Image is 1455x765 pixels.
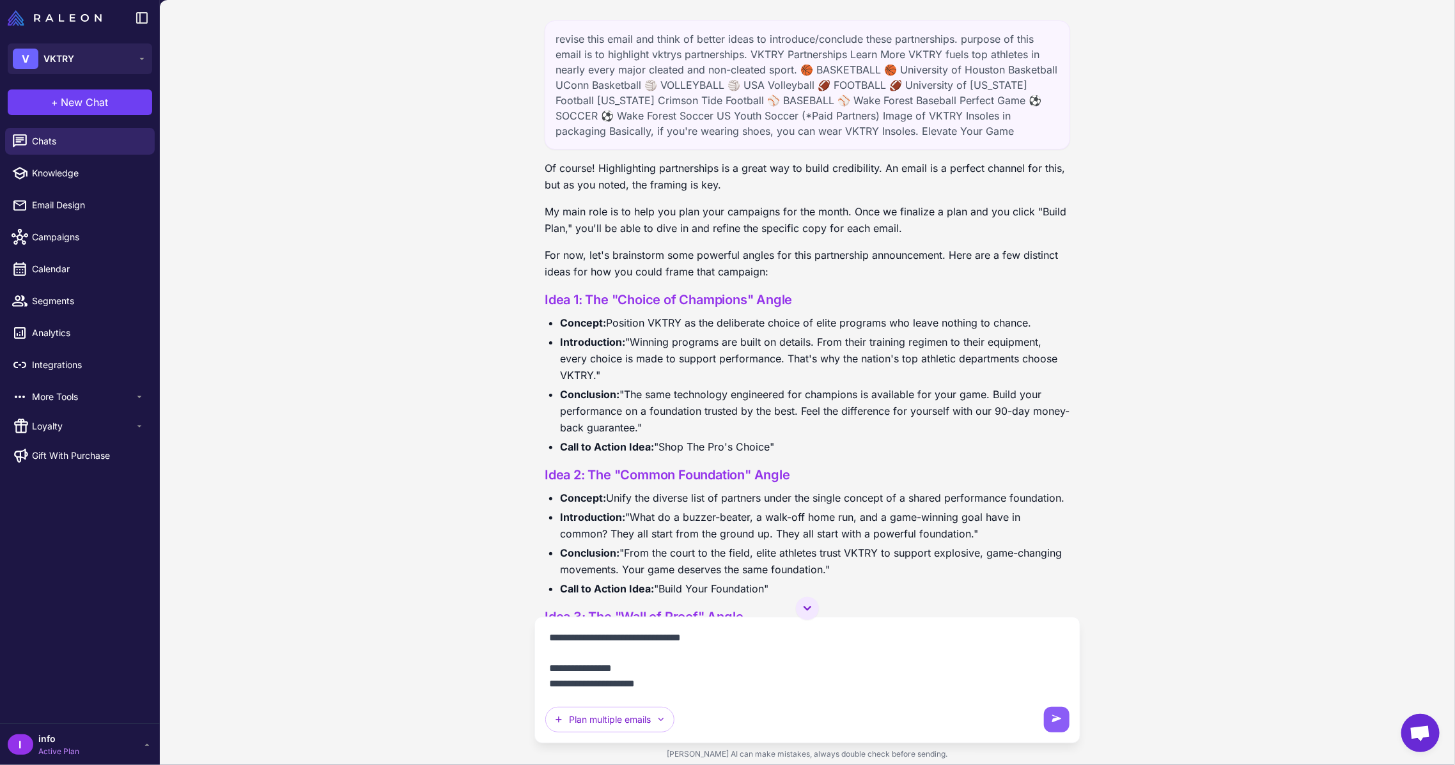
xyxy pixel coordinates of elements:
li: "The same technology engineered for champions is available for your game. Build your performance ... [560,386,1070,436]
a: Analytics [5,320,155,346]
span: info [38,732,79,746]
a: Calendar [5,256,155,282]
button: VVKTRY [8,43,152,74]
p: For now, let's brainstorm some powerful angles for this partnership announcement. Here are a few ... [545,247,1070,280]
span: Campaigns [32,230,144,244]
span: Integrations [32,358,144,372]
span: Email Design [32,198,144,212]
a: Knowledge [5,160,155,187]
span: VKTRY [43,52,74,66]
span: Chats [32,134,144,148]
p: Of course! Highlighting partnerships is a great way to build credibility. An email is a perfect c... [545,160,1070,193]
div: [PERSON_NAME] AI can make mistakes, always double check before sending. [534,743,1080,765]
a: Segments [5,288,155,314]
a: Gift With Purchase [5,442,155,469]
h3: Idea 1: The "Choice of Champions" Angle [545,290,1070,309]
span: Gift With Purchase [32,449,110,463]
a: Raleon Logo [8,10,107,26]
li: "Build Your Foundation" [560,580,1070,597]
li: "Shop The Pro's Choice" [560,438,1070,455]
div: V [13,49,38,69]
li: "Winning programs are built on details. From their training regimen to their equipment, every cho... [560,334,1070,383]
img: Raleon Logo [8,10,102,26]
strong: Concept: [560,316,606,329]
span: Analytics [32,326,144,340]
strong: Introduction: [560,511,625,523]
span: Loyalty [32,419,134,433]
strong: Concept: [560,491,606,504]
span: + [52,95,59,110]
button: Plan multiple emails [545,707,674,732]
h3: Idea 2: The "Common Foundation" Angle [545,465,1070,484]
p: My main role is to help you plan your campaigns for the month. Once we finalize a plan and you cl... [545,203,1070,236]
li: Position VKTRY as the deliberate choice of elite programs who leave nothing to chance. [560,314,1070,331]
strong: Call to Action Idea: [560,440,654,453]
li: "From the court to the field, elite athletes trust VKTRY to support explosive, game-changing move... [560,545,1070,578]
span: Calendar [32,262,144,276]
a: Integrations [5,352,155,378]
span: Knowledge [32,166,144,180]
strong: Conclusion: [560,546,619,559]
li: "What do a buzzer-beater, a walk-off home run, and a game-winning goal have in common? They all s... [560,509,1070,542]
span: Segments [32,294,144,308]
strong: Call to Action Idea: [560,582,654,595]
button: +New Chat [8,89,152,115]
strong: Conclusion: [560,388,619,401]
div: I [8,734,33,755]
div: revise this email and think of better ideas to introduce/conclude these partnerships. purpose of ... [545,20,1070,150]
strong: Introduction: [560,336,625,348]
div: Open chat [1401,714,1440,752]
span: More Tools [32,390,134,404]
a: Email Design [5,192,155,219]
li: Unify the diverse list of partners under the single concept of a shared performance foundation. [560,490,1070,506]
h3: Idea 3: The "Wall of Proof" Angle [545,607,1070,626]
span: Active Plan [38,746,79,757]
span: New Chat [61,95,109,110]
a: Campaigns [5,224,155,251]
a: Chats [5,128,155,155]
